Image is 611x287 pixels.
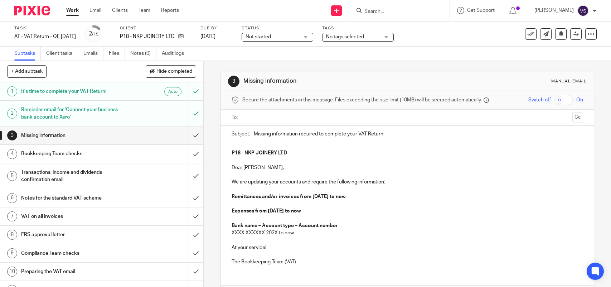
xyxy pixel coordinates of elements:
[21,130,128,141] h1: Missing information
[89,30,98,38] div: 2
[7,149,17,159] div: 4
[232,229,583,236] p: XXXX XXXXXX 202X to now
[120,25,191,31] label: Client
[7,230,17,240] div: 8
[14,33,76,40] div: AT - VAT Return - QE 31-07-2025
[92,32,98,36] small: /15
[232,258,583,266] p: The Bookkeeping Team (VAT)
[21,86,128,97] h1: It's time to complete your VAT Return!
[322,25,394,31] label: Tags
[7,193,17,203] div: 6
[162,47,189,61] a: Audit logs
[146,65,196,77] button: Hide completed
[156,69,192,75] span: Hide completed
[467,8,495,13] span: Get Support
[21,211,128,222] h1: VAT on all invoices
[242,96,482,104] span: Secure the attachments in this message. Files exceeding the size limit (10MB) will be secured aut...
[14,47,41,61] a: Subtasks
[7,267,17,277] div: 10
[66,7,79,14] a: Work
[83,47,103,61] a: Emails
[232,164,583,171] p: Dear [PERSON_NAME],
[14,25,76,31] label: Task
[7,130,17,140] div: 3
[232,209,301,214] strong: Expenses from [DATE] to now
[551,78,587,84] div: Manual email
[120,33,175,40] p: P18 - NKP JOINERY LTD
[577,5,589,16] img: svg%3E
[232,114,239,121] label: To:
[200,34,215,39] span: [DATE]
[232,130,250,138] label: Subject:
[7,86,17,96] div: 1
[7,248,17,258] div: 9
[364,9,428,15] input: Search
[7,211,17,221] div: 7
[232,150,287,156] strong: P18 - NKP JOINERY LTD
[232,194,346,199] strong: Remittances and/or invoices from [DATE] to now
[243,77,423,85] h1: Missing information
[164,87,181,96] div: Auto
[326,34,364,39] span: No tags selected
[139,7,150,14] a: Team
[21,148,128,159] h1: Bookkeeping Team checks
[534,7,574,14] p: [PERSON_NAME]
[576,96,583,104] span: On
[109,47,125,61] a: Files
[246,34,271,39] span: Not started
[21,193,128,204] h1: Notes for the standard VAT scheme
[130,47,156,61] a: Notes (0)
[7,109,17,119] div: 2
[14,33,76,40] div: AT - VAT Return - QE [DATE]
[528,96,551,104] span: Switch off
[228,76,239,87] div: 3
[21,229,128,240] h1: FRS approval letter
[21,167,128,185] h1: Transactions, income and dividends confirmation email
[89,7,101,14] a: Email
[7,65,47,77] button: + Add subtask
[7,171,17,181] div: 5
[232,244,583,251] p: At your service!
[232,178,583,186] p: We are updating your accounts and require the following information:
[572,112,583,123] button: Cc
[161,7,179,14] a: Reports
[21,104,128,123] h1: Reminder email for 'Connect your business bank account to Xero'
[112,7,128,14] a: Clients
[14,6,50,15] img: Pixie
[21,266,128,277] h1: Preparing the VAT email
[200,25,233,31] label: Due by
[21,248,128,259] h1: Compliance Team checks
[232,223,338,228] strong: Bank name – Account type – Account number
[46,47,78,61] a: Client tasks
[242,25,313,31] label: Status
